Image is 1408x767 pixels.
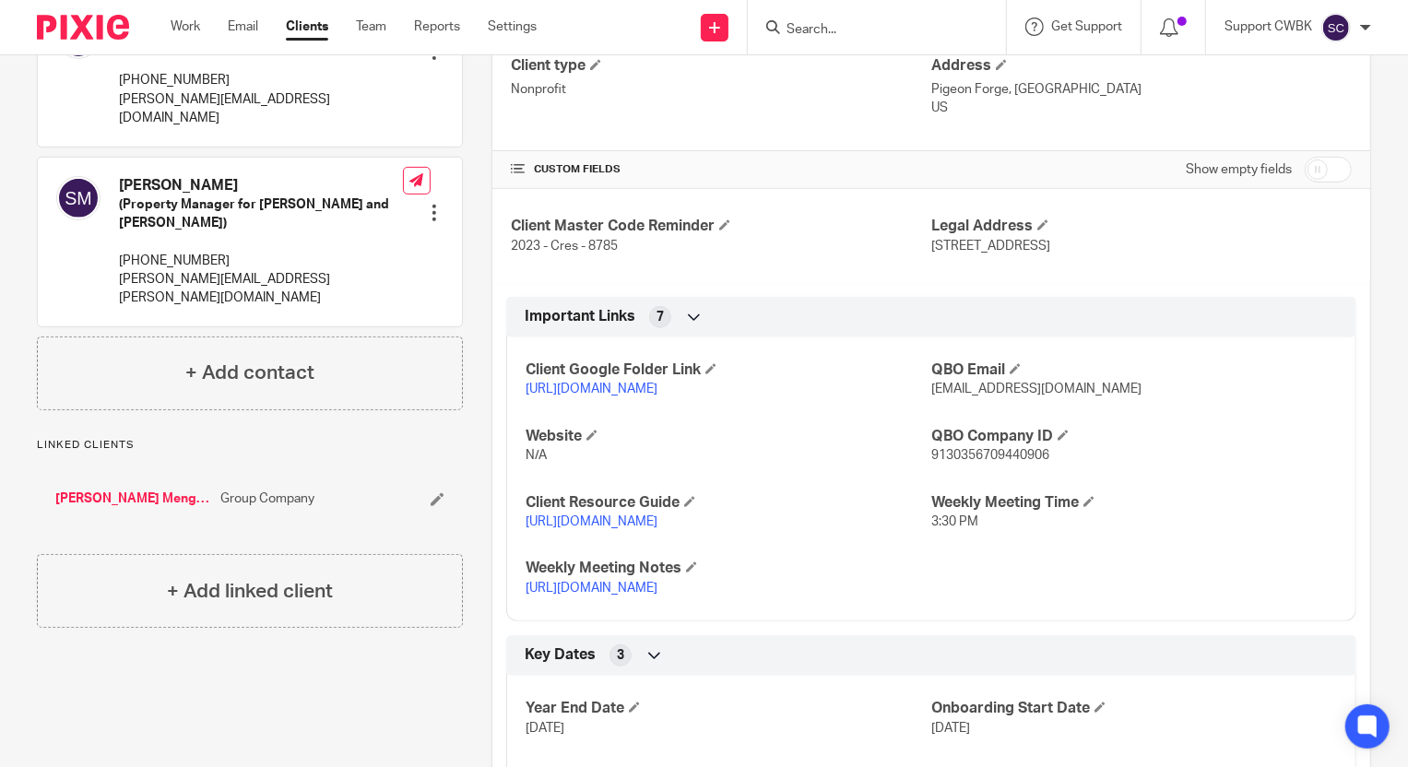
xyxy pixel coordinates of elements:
[525,645,596,665] span: Key Dates
[931,383,1142,395] span: [EMAIL_ADDRESS][DOMAIN_NAME]
[526,449,547,462] span: N/A
[931,99,1352,117] p: US
[511,162,931,177] h4: CUSTOM FIELDS
[511,217,931,236] h4: Client Master Code Reminder
[931,722,970,735] span: [DATE]
[526,559,931,578] h4: Weekly Meeting Notes
[356,18,386,36] a: Team
[526,515,657,528] a: [URL][DOMAIN_NAME]
[931,427,1337,446] h4: QBO Company ID
[37,438,463,453] p: Linked clients
[1186,160,1292,179] label: Show empty fields
[119,270,403,308] p: [PERSON_NAME][EMAIL_ADDRESS][PERSON_NAME][DOMAIN_NAME]
[511,56,931,76] h4: Client type
[1225,18,1312,36] p: Support CWBK
[931,80,1352,99] p: Pigeon Forge, [GEOGRAPHIC_DATA]
[526,360,931,380] h4: Client Google Folder Link
[931,493,1337,513] h4: Weekly Meeting Time
[526,699,931,718] h4: Year End Date
[286,18,328,36] a: Clients
[1321,13,1351,42] img: svg%3E
[931,217,1352,236] h4: Legal Address
[526,427,931,446] h4: Website
[526,493,931,513] h4: Client Resource Guide
[657,308,664,326] span: 7
[526,582,657,595] a: [URL][DOMAIN_NAME]
[414,18,460,36] a: Reports
[488,18,537,36] a: Settings
[931,699,1337,718] h4: Onboarding Start Date
[785,22,951,39] input: Search
[167,577,333,606] h4: + Add linked client
[37,15,129,40] img: Pixie
[119,252,403,270] p: [PHONE_NUMBER]
[220,490,314,508] span: Group Company
[228,18,258,36] a: Email
[931,449,1049,462] span: 9130356709440906
[511,80,931,99] p: Nonprofit
[931,240,1050,253] span: [STREET_ADDRESS]
[119,90,394,128] p: [PERSON_NAME][EMAIL_ADDRESS][DOMAIN_NAME]
[931,360,1337,380] h4: QBO Email
[511,240,618,253] span: 2023 - Cres - 8785
[119,176,403,195] h4: [PERSON_NAME]
[119,195,403,233] h5: (Property Manager for [PERSON_NAME] and [PERSON_NAME])
[526,383,657,395] a: [URL][DOMAIN_NAME]
[931,56,1352,76] h4: Address
[56,176,101,220] img: svg%3E
[931,515,978,528] span: 3:30 PM
[171,18,200,36] a: Work
[1051,20,1122,33] span: Get Support
[119,71,394,89] p: [PHONE_NUMBER]
[185,359,314,387] h4: + Add contact
[55,490,211,508] a: [PERSON_NAME] Menguloglu
[525,307,635,326] span: Important Links
[526,722,564,735] span: [DATE]
[617,646,624,665] span: 3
